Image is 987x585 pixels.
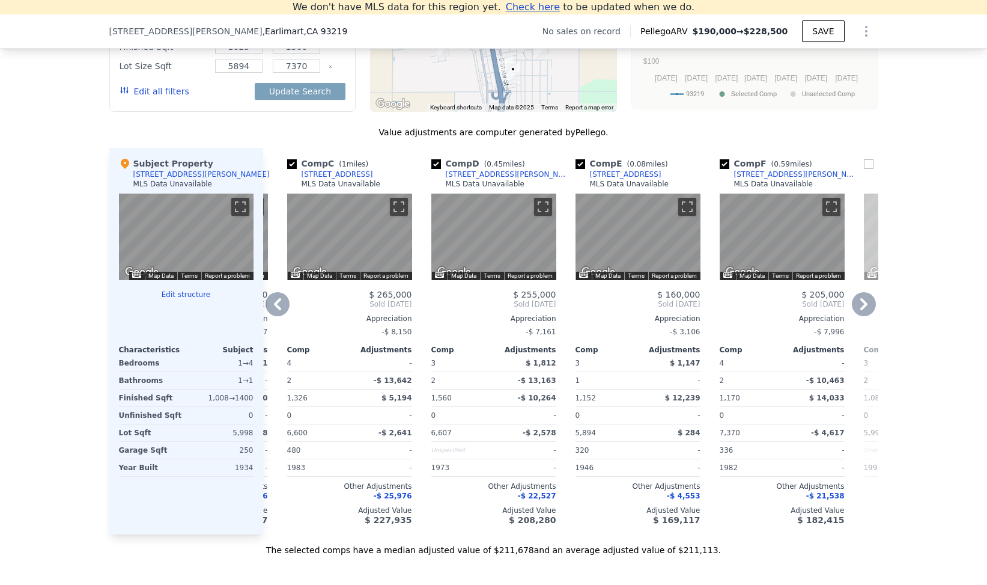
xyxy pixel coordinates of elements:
[430,103,482,112] button: Keyboard shortcuts
[431,442,491,459] div: Unspecified
[806,376,845,385] span: -$ 10,463
[189,442,254,459] div: 250
[287,459,347,476] div: 1983
[806,492,845,500] span: -$ 21,538
[575,170,661,179] a: [STREET_ADDRESS]
[864,429,884,437] span: 5,999
[509,515,556,525] span: $ 208,280
[640,442,700,459] div: -
[579,272,588,278] button: Keyboard shortcuts
[523,429,556,437] span: -$ 2,578
[723,272,732,278] button: Keyboard shortcuts
[657,290,700,299] span: $ 160,000
[363,272,408,279] a: Report a problem
[774,160,790,168] span: 0.59
[595,272,621,280] button: Map Data
[864,158,962,170] div: Comp G
[575,446,589,455] span: 320
[864,359,869,367] span: 3
[796,272,841,279] a: Report a problem
[667,492,700,500] span: -$ 4,553
[744,26,788,36] span: $228,500
[446,170,571,179] div: [STREET_ADDRESS][PERSON_NAME][PERSON_NAME]
[119,390,184,406] div: Finished Sqft
[575,506,700,515] div: Adjusted Value
[575,394,596,402] span: 1,152
[575,411,580,420] span: 0
[692,25,788,37] span: →
[189,424,254,441] div: 5,998
[352,407,412,424] div: -
[638,345,700,355] div: Adjustments
[435,272,443,278] button: Keyboard shortcuts
[734,170,859,179] div: [STREET_ADDRESS][PERSON_NAME]
[797,515,844,525] span: $ 182,415
[120,58,208,75] div: Lot Size Sqft
[640,25,693,37] span: Pellego ARV
[686,90,704,98] text: 93219
[575,158,673,170] div: Comp E
[575,359,580,367] span: 3
[373,96,413,112] a: Open this area in Google Maps (opens a new window)
[122,265,162,280] a: Open this area in Google Maps (opens a new window)
[342,160,347,168] span: 1
[670,328,700,336] span: -$ 3,106
[302,179,381,189] div: MLS Data Unavailable
[431,194,556,280] div: Map
[181,272,198,279] a: Terms (opens in new tab)
[431,506,556,515] div: Adjusted Value
[678,429,700,437] span: $ 284
[378,429,412,437] span: -$ 2,641
[431,372,491,389] div: 2
[290,265,330,280] a: Open this area in Google Maps (opens a new window)
[782,345,845,355] div: Adjustments
[534,198,552,216] button: Toggle fullscreen view
[189,407,254,424] div: 0
[287,345,350,355] div: Comp
[785,407,845,424] div: -
[652,272,697,279] a: Report a problem
[518,394,556,402] span: -$ 10,264
[189,459,254,476] div: 1934
[328,64,333,69] button: Clear
[122,265,162,280] img: Google
[109,534,878,556] div: The selected comps have a median adjusted value of $211,678 and an average adjusted value of $211...
[287,394,308,402] span: 1,326
[575,429,596,437] span: 5,894
[526,359,556,367] span: $ 1,812
[479,160,530,168] span: ( miles)
[307,272,332,280] button: Map Data
[431,345,494,355] div: Comp
[186,345,254,355] div: Subject
[814,328,844,336] span: -$ 7,996
[541,104,558,111] a: Terms (opens in new tab)
[189,390,254,406] div: 1,008 → 1400
[263,25,348,37] span: , Earlimart
[287,446,301,455] span: 480
[518,376,556,385] span: -$ 13,163
[434,265,474,280] img: Google
[720,158,817,170] div: Comp F
[109,126,878,138] div: Value adjustments are computer generated by Pellego .
[119,290,254,299] button: Edit structure
[744,74,767,82] text: [DATE]
[720,429,740,437] span: 7,370
[526,328,556,336] span: -$ 7,161
[119,355,184,372] div: Bedrooms
[518,492,556,500] span: -$ 22,527
[720,170,859,179] a: [STREET_ADDRESS][PERSON_NAME]
[542,25,630,37] div: No sales on record
[431,359,436,367] span: 3
[287,429,308,437] span: 6,600
[434,265,474,280] a: Open this area in Google Maps (opens a new window)
[575,372,636,389] div: 1
[854,19,878,43] button: Show Options
[720,506,845,515] div: Adjusted Value
[287,158,374,170] div: Comp C
[739,272,765,280] button: Map Data
[205,272,250,279] a: Report a problem
[575,314,700,323] div: Appreciation
[109,25,263,37] span: [STREET_ADDRESS][PERSON_NAME]
[446,179,525,189] div: MLS Data Unavailable
[575,482,700,491] div: Other Adjustments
